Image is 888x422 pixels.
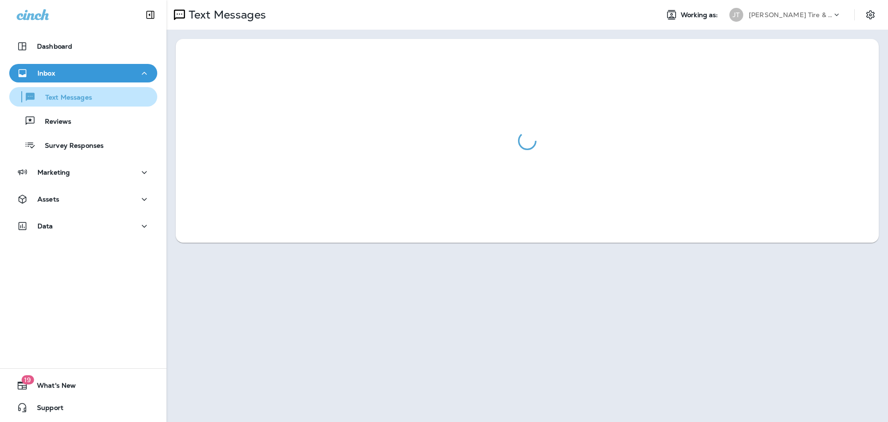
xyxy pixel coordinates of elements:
[137,6,163,24] button: Collapse Sidebar
[9,111,157,131] button: Reviews
[37,169,70,176] p: Marketing
[681,11,720,19] span: Working as:
[21,375,34,384] span: 19
[9,135,157,155] button: Survey Responses
[862,6,879,23] button: Settings
[729,8,743,22] div: JT
[37,69,55,77] p: Inbox
[9,163,157,182] button: Marketing
[9,37,157,56] button: Dashboard
[36,142,104,151] p: Survey Responses
[185,8,266,22] p: Text Messages
[9,190,157,208] button: Assets
[28,404,63,415] span: Support
[37,43,72,50] p: Dashboard
[28,382,76,393] span: What's New
[749,11,832,19] p: [PERSON_NAME] Tire & Auto
[9,398,157,417] button: Support
[9,217,157,235] button: Data
[9,64,157,82] button: Inbox
[37,195,59,203] p: Assets
[36,118,71,126] p: Reviews
[9,87,157,107] button: Text Messages
[9,376,157,395] button: 19What's New
[36,94,92,102] p: Text Messages
[37,222,53,230] p: Data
